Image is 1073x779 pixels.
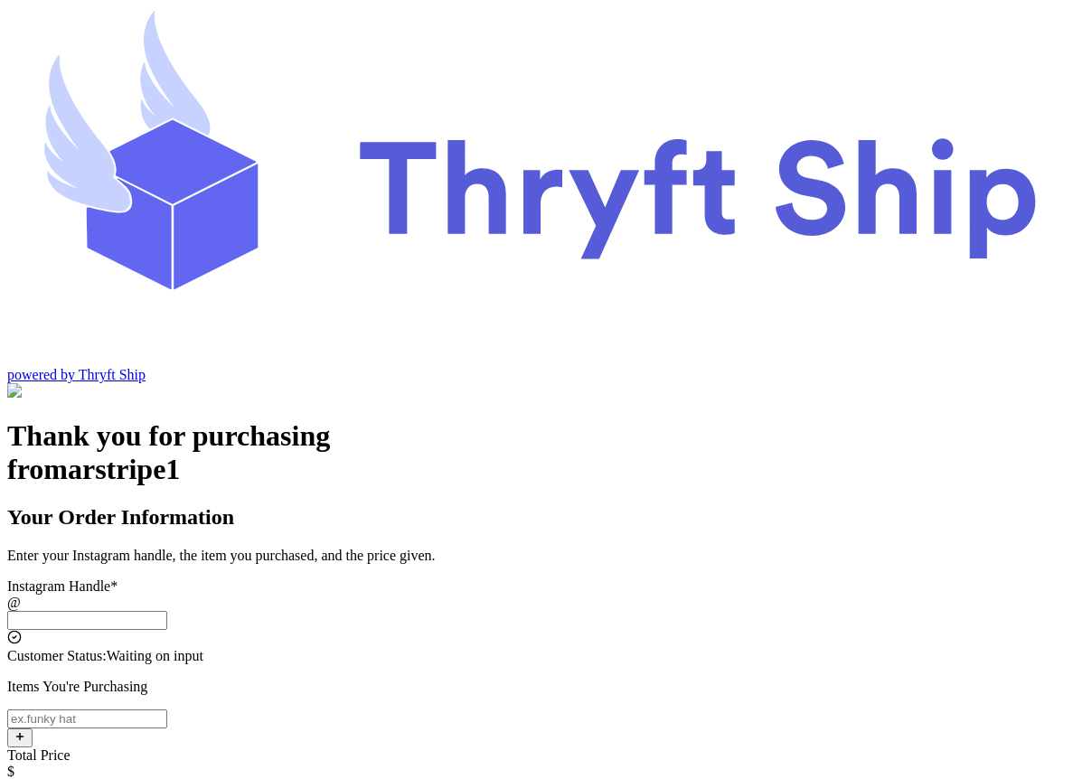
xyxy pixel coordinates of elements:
[7,648,107,663] span: Customer Status:
[107,648,203,663] span: Waiting on input
[7,505,1066,530] h2: Your Order Information
[7,367,146,382] a: powered by Thryft Ship
[7,747,71,763] label: Total Price
[7,419,1066,486] h1: Thank you for purchasing from
[7,548,1066,564] p: Enter your Instagram handle, the item you purchased, and the price given.
[7,679,1066,695] p: Items You're Purchasing
[68,453,180,485] span: arstripe1
[7,578,118,594] label: Instagram Handle
[7,383,187,399] img: Customer Form Background
[7,709,167,728] input: ex.funky hat
[7,595,1066,611] div: @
